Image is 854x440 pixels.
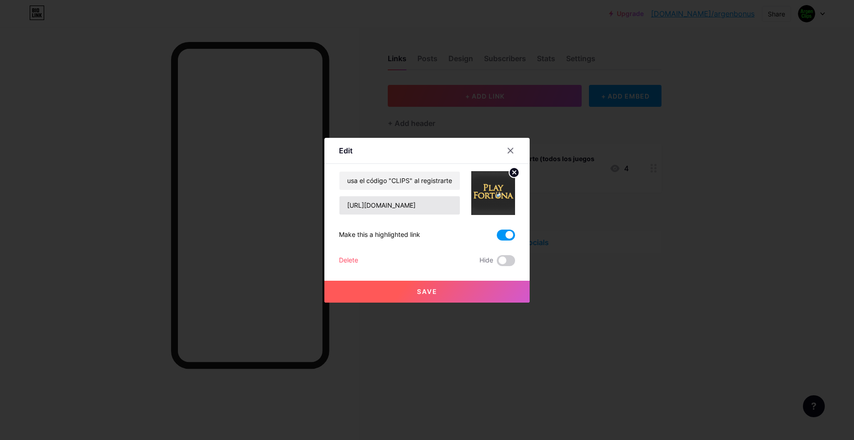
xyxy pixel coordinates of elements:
button: Save [324,281,530,303]
input: Title [339,172,460,190]
span: Hide [479,255,493,266]
div: Edit [339,145,353,156]
div: Make this a highlighted link [339,230,420,241]
div: Delete [339,255,358,266]
input: URL [339,196,460,215]
img: link_thumbnail [471,171,515,215]
span: Save [417,288,437,295]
